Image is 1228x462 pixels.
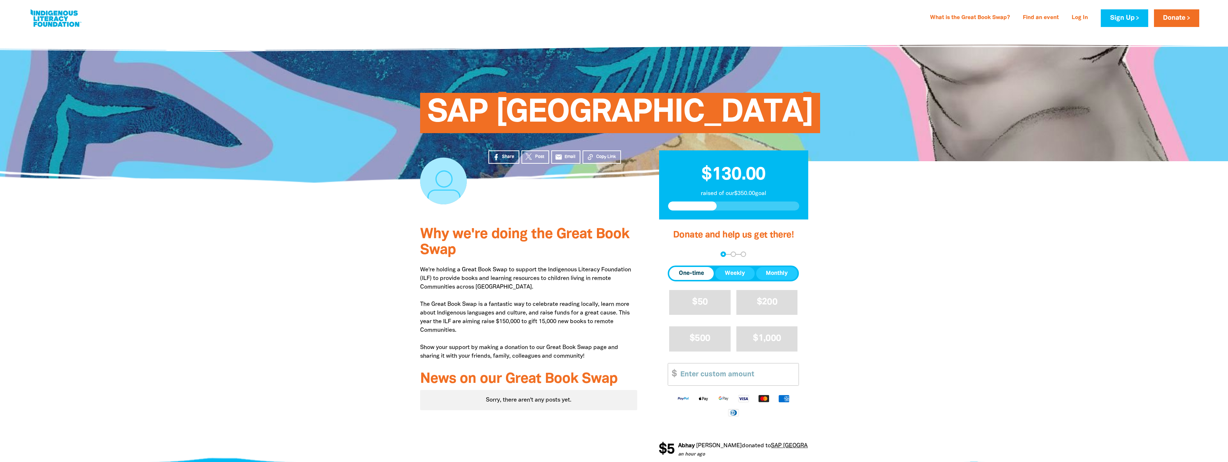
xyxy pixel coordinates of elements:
span: $130.00 [702,167,765,183]
span: SAP [GEOGRAPHIC_DATA] [427,98,813,133]
div: Donation stream [659,438,808,461]
button: Weekly [715,267,755,280]
em: [PERSON_NAME] [696,443,742,448]
span: Email [565,154,575,160]
a: Donate [1154,9,1199,27]
span: Post [535,154,544,160]
span: $5 [659,443,675,457]
button: Navigate to step 3 of 3 to enter your payment details [741,252,746,257]
i: email [555,153,562,161]
button: Copy Link [583,150,621,164]
span: $200 [757,298,777,306]
button: $50 [669,290,731,315]
img: American Express logo [774,394,794,403]
div: Paginated content [420,390,638,410]
h3: News on our Great Book Swap [420,371,638,387]
button: $1,000 [736,326,798,351]
img: Visa logo [733,394,754,403]
span: Why we're doing the Great Book Swap [420,228,629,257]
a: Sign Up [1101,9,1148,27]
span: donated to [742,443,771,448]
a: Share [488,150,519,164]
button: $200 [736,290,798,315]
div: Donation frequency [668,266,799,281]
img: Mastercard logo [754,394,774,403]
p: raised of our $350.00 goal [668,189,799,198]
img: Google Pay logo [713,394,733,403]
button: $500 [669,326,731,351]
div: Available payment methods [668,389,799,422]
img: Diners Club logo [723,408,744,417]
a: Post [521,150,549,164]
a: Find an event [1018,12,1063,24]
span: $1,000 [753,334,781,343]
span: Copy Link [596,154,616,160]
span: $ [668,363,677,385]
a: Log In [1067,12,1092,24]
span: Share [502,154,514,160]
button: Navigate to step 2 of 3 to enter your details [731,252,736,257]
button: Monthly [756,267,797,280]
span: Monthly [766,269,788,278]
span: Weekly [725,269,745,278]
button: One-time [669,267,714,280]
span: $50 [692,298,708,306]
div: Sorry, there aren't any posts yet. [420,390,638,410]
span: Donate and help us get there! [673,231,794,239]
a: SAP [GEOGRAPHIC_DATA] [771,443,840,448]
span: $500 [690,334,710,343]
img: Apple Pay logo [693,394,713,403]
p: We're holding a Great Book Swap to support the Indigenous Literacy Foundation (ILF) to provide bo... [420,266,638,361]
p: an hour ago [678,451,840,458]
input: Enter custom amount [675,363,799,385]
a: What is the Great Book Swap? [926,12,1014,24]
em: Abhay [678,443,695,448]
span: One-time [679,269,704,278]
a: emailEmail [551,150,581,164]
img: Paypal logo [673,394,693,403]
button: Navigate to step 1 of 3 to enter your donation amount [721,252,726,257]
